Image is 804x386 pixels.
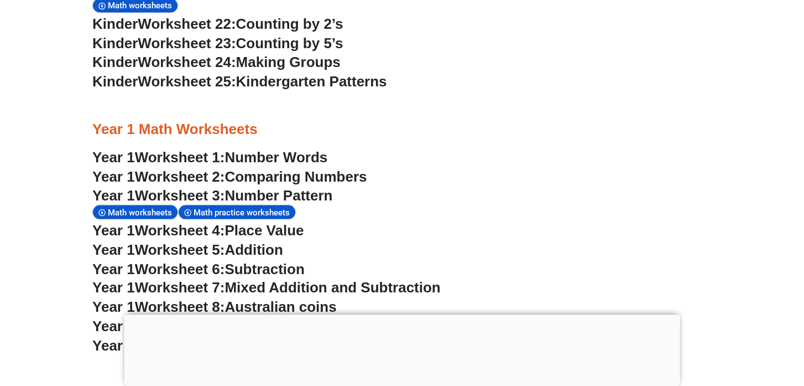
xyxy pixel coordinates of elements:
[194,207,293,217] span: Math practice worksheets
[92,34,138,51] span: Kinder
[92,148,327,165] a: Year 1Worksheet 1:Number Words
[92,317,289,334] a: Year 1Worksheet 9:Fractions
[138,73,236,89] span: Worksheet 25:
[92,298,336,315] a: Year 1Worksheet 8:Australian coins
[135,279,225,295] span: Worksheet 7:
[92,337,325,353] a: Year 1Worksheet 10:Measurement
[92,241,283,258] a: Year 1Worksheet 5:Addition
[92,73,138,89] span: Kinder
[236,34,343,51] span: Counting by 5’s
[225,241,283,258] span: Addition
[225,148,327,165] span: Number Words
[135,298,225,315] span: Worksheet 8:
[138,53,236,70] span: Worksheet 24:
[135,222,225,238] span: Worksheet 4:
[135,187,225,203] span: Worksheet 3:
[236,53,340,70] span: Making Groups
[92,168,367,184] a: Year 1Worksheet 2:Comparing Numbers
[236,73,387,89] span: Kindergarten Patterns
[135,260,225,277] span: Worksheet 6:
[92,120,712,138] h3: Year 1 Math Worksheets
[225,187,332,203] span: Number Pattern
[225,279,440,295] span: Mixed Addition and Subtraction
[138,34,236,51] span: Worksheet 23:
[92,15,138,32] span: Kinder
[124,315,680,383] iframe: Advertisement
[138,15,236,32] span: Worksheet 22:
[178,204,296,219] div: Math practice worksheets
[236,15,343,32] span: Counting by 2’s
[92,222,304,238] a: Year 1Worksheet 4:Place Value
[225,168,367,184] span: Comparing Numbers
[225,260,304,277] span: Subtraction
[92,187,332,203] a: Year 1Worksheet 3:Number Pattern
[108,1,175,11] span: Math worksheets
[92,260,305,277] a: Year 1Worksheet 6:Subtraction
[225,298,336,315] span: Australian coins
[108,207,175,217] span: Math worksheets
[135,148,225,165] span: Worksheet 1:
[135,241,225,258] span: Worksheet 5:
[92,53,138,70] span: Kinder
[92,279,441,295] a: Year 1Worksheet 7:Mixed Addition and Subtraction
[92,204,178,219] div: Math worksheets
[135,168,225,184] span: Worksheet 2:
[225,222,304,238] span: Place Value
